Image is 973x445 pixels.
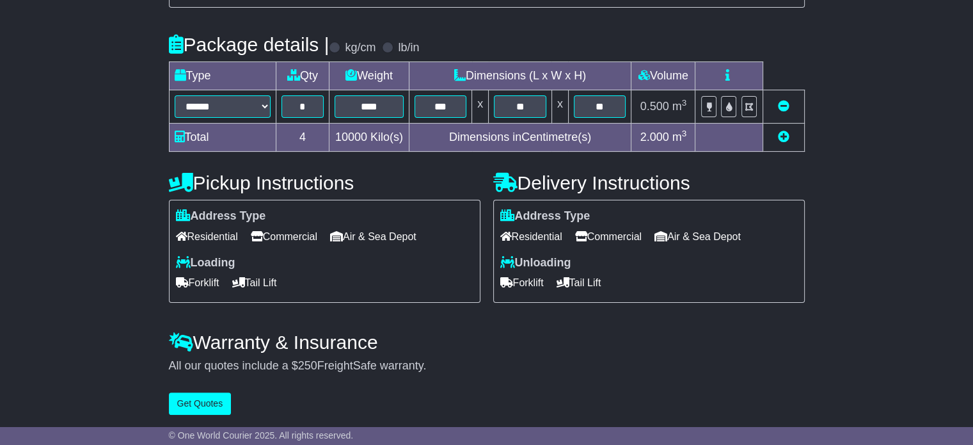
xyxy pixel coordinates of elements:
label: Address Type [500,209,590,223]
div: All our quotes include a $ FreightSafe warranty. [169,359,805,373]
span: Commercial [251,227,317,247]
span: Forklift [176,273,219,293]
span: Residential [500,227,562,247]
h4: Package details | [169,34,329,55]
td: Weight [329,62,409,90]
label: lb/in [398,41,419,55]
h4: Pickup Instructions [169,172,480,193]
span: Forklift [500,273,544,293]
span: 2.000 [640,131,669,143]
sup: 3 [682,129,687,138]
span: 250 [298,359,317,372]
td: 4 [276,124,329,152]
a: Remove this item [778,100,789,113]
td: x [472,90,489,124]
span: Air & Sea Depot [330,227,416,247]
span: Tail Lift [232,273,277,293]
td: Kilo(s) [329,124,409,152]
span: © One World Courier 2025. All rights reserved. [169,430,354,441]
label: Loading [176,256,235,270]
span: 10000 [335,131,367,143]
td: x [551,90,568,124]
button: Get Quotes [169,392,232,415]
span: Tail Lift [557,273,601,293]
span: Commercial [575,227,642,247]
span: 0.500 [640,100,669,113]
label: Unloading [500,256,571,270]
span: m [672,100,687,113]
td: Dimensions in Centimetre(s) [409,124,631,152]
td: Qty [276,62,329,90]
h4: Delivery Instructions [493,172,805,193]
label: Address Type [176,209,266,223]
sup: 3 [682,98,687,108]
label: kg/cm [345,41,376,55]
span: Air & Sea Depot [654,227,741,247]
td: Total [169,124,276,152]
span: Residential [176,227,238,247]
td: Volume [631,62,695,90]
td: Type [169,62,276,90]
h4: Warranty & Insurance [169,332,805,353]
td: Dimensions (L x W x H) [409,62,631,90]
span: m [672,131,687,143]
a: Add new item [778,131,789,143]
